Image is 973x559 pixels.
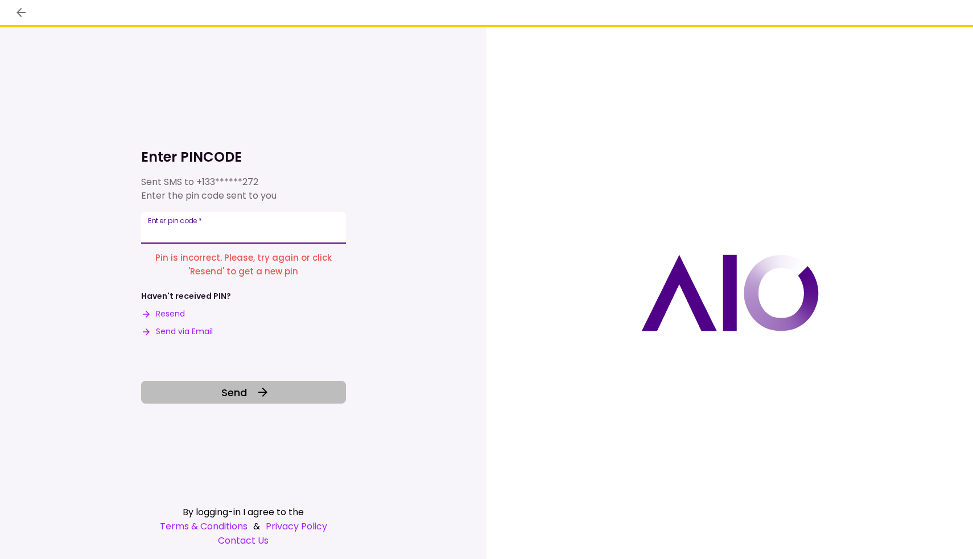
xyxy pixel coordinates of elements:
button: Send via Email [141,326,213,338]
div: Sent SMS to Enter the pin code sent to you [141,175,346,203]
div: & [141,519,346,533]
label: Enter pin code [148,216,202,225]
button: back [11,3,31,22]
button: Resend [141,308,185,320]
a: Privacy Policy [266,519,327,533]
button: Send [141,381,346,404]
a: Terms & Conditions [160,519,248,533]
img: AIO logo [641,254,819,331]
p: Pin is incorrect. Please, try again or click 'Resend' to get a new pin [141,251,346,279]
h1: Enter PINCODE [141,148,346,166]
a: Contact Us [141,533,346,548]
span: Send [221,385,247,400]
div: By logging-in I agree to the [141,505,346,519]
div: Haven't received PIN? [141,290,231,302]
